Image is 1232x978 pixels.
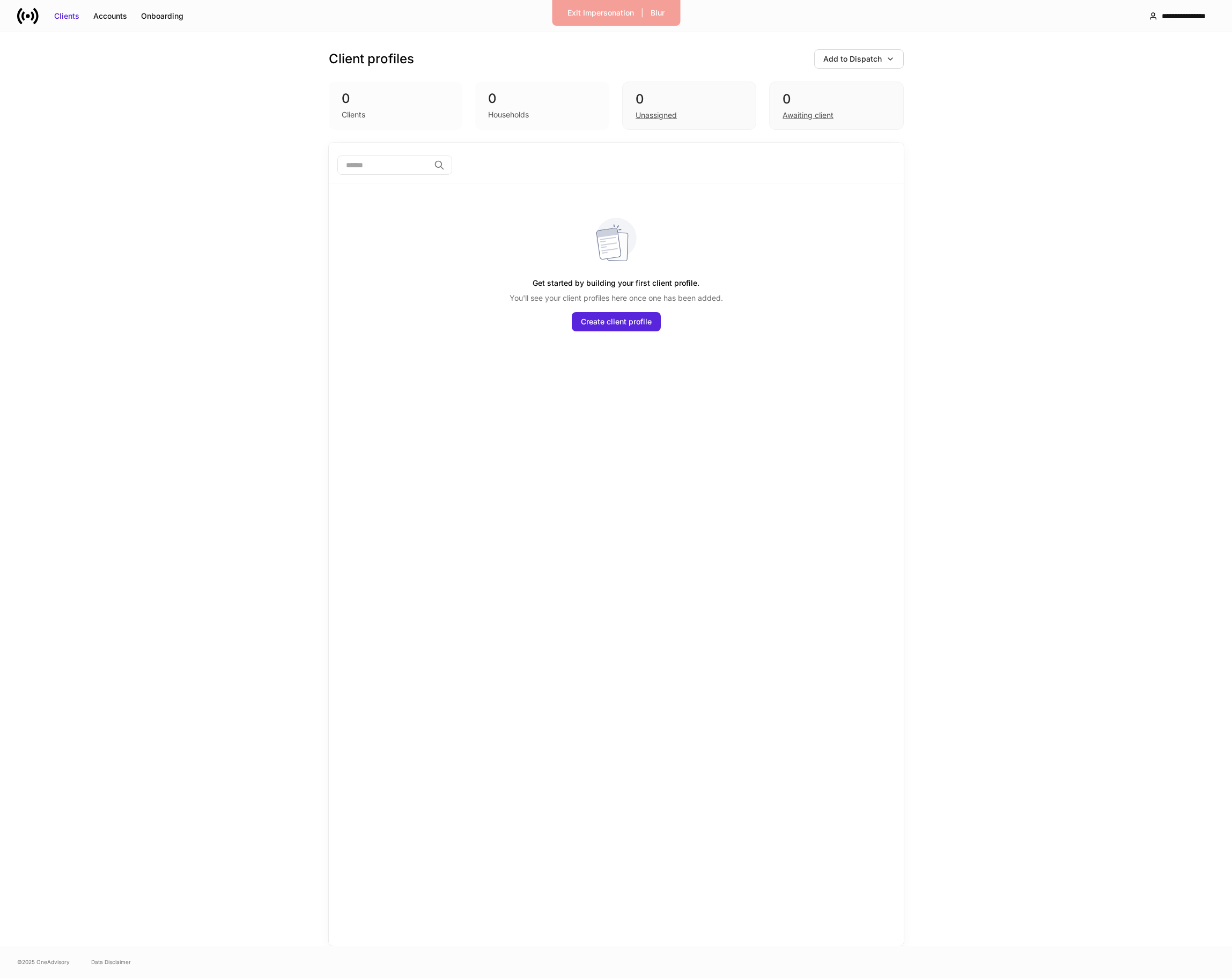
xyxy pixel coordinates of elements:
button: Blur [644,4,672,21]
div: 0 [636,91,743,108]
span: © 2025 OneAdvisory [17,958,70,966]
div: Add to Dispatch [823,54,882,64]
div: 0Awaiting client [769,81,903,130]
button: Accounts [86,8,134,25]
div: 0 [783,91,890,108]
div: Onboarding [141,11,183,21]
button: Add to Dispatch [814,49,904,69]
button: Onboarding [134,8,190,25]
button: Clients [47,8,86,25]
div: Create client profile [581,316,652,327]
div: 0 [342,90,450,107]
div: 0Unassigned [622,81,756,130]
div: Accounts [93,11,127,21]
div: Unassigned [636,110,677,121]
div: Clients [54,11,79,21]
div: Awaiting client [783,110,833,121]
div: Clients [342,109,365,120]
button: Exit Impersonation [560,4,641,21]
h3: Client profiles [329,50,414,68]
div: Blur [651,8,665,18]
a: Data Disclaimer [91,958,131,966]
button: Create client profile [572,312,661,331]
div: Exit Impersonation [567,8,634,18]
div: 0 [488,90,596,107]
div: Households [488,109,529,120]
h5: Get started by building your first client profile. [533,273,699,293]
p: You'll see your client profiles here once one has been added. [510,293,723,303]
